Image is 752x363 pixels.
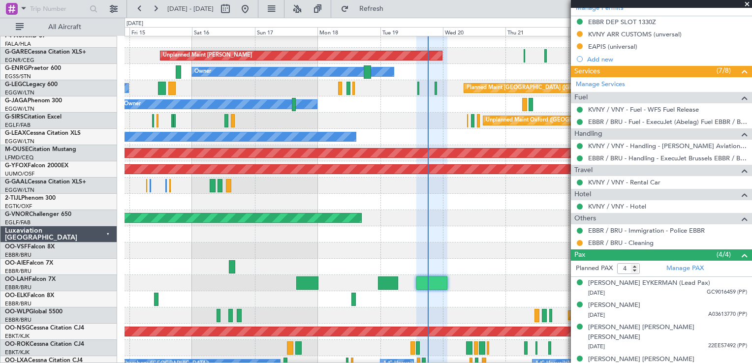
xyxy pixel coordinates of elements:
[351,5,392,12] span: Refresh
[587,55,747,63] div: Add new
[5,89,34,96] a: EGGW/LTN
[568,27,631,36] div: Fri 22
[5,219,31,226] a: EGLF/FAB
[5,82,26,88] span: G-LEGC
[707,288,747,297] span: GC9016459 (PP)
[5,114,62,120] a: G-SIRSCitation Excel
[5,154,33,161] a: LFMD/CEQ
[163,48,252,63] div: Unplanned Maint [PERSON_NAME]
[588,118,747,126] a: EBBR / BRU - Fuel - ExecuJet (Abelag) Fuel EBBR / BRU
[576,264,613,273] label: Planned PAX
[5,147,29,152] span: M-OUSE
[708,310,747,319] span: A03613770 (PP)
[505,27,568,36] div: Thu 21
[588,289,605,297] span: [DATE]
[5,147,76,152] a: M-OUSECitation Mustang
[5,244,55,250] a: OO-VSFFalcon 8X
[5,195,56,201] a: 2-TIJLPhenom 300
[5,65,61,71] a: G-ENRGPraetor 600
[5,325,30,331] span: OO-NSG
[574,249,585,261] span: Pax
[467,81,622,95] div: Planned Maint [GEOGRAPHIC_DATA] ([GEOGRAPHIC_DATA])
[5,186,34,194] a: EGGW/LTN
[5,349,30,356] a: EBKT/KJK
[5,260,26,266] span: OO-AIE
[574,213,596,224] span: Others
[5,212,71,217] a: G-VNORChallenger 650
[5,82,58,88] a: G-LEGCLegacy 600
[380,27,443,36] div: Tue 19
[167,4,214,13] span: [DATE] - [DATE]
[30,1,87,16] input: Trip Number
[588,323,747,342] div: [PERSON_NAME] [PERSON_NAME] [PERSON_NAME]
[317,27,380,36] div: Mon 18
[5,284,31,291] a: EBBR/BRU
[5,309,63,315] a: OO-WLPGlobal 5500
[5,73,31,80] a: EGSS/STN
[124,97,141,112] div: Owner
[588,105,699,114] a: KVNY / VNY - Fuel - WFS Fuel Release
[588,226,705,235] a: EBBR / BRU - Immigration - Police EBBR
[5,268,31,275] a: EBBR/BRU
[717,249,731,260] span: (4/4)
[588,42,637,51] div: EAPIS (universal)
[5,98,28,104] span: G-JAGA
[5,316,31,324] a: EBBR/BRU
[486,113,609,128] div: Unplanned Maint Oxford ([GEOGRAPHIC_DATA])
[588,18,656,26] div: EBBR DEP SLOT 1330Z
[5,130,81,136] a: G-LEAXCessna Citation XLS
[5,276,29,282] span: OO-LAH
[588,343,605,350] span: [DATE]
[255,27,317,36] div: Sun 17
[443,27,505,36] div: Wed 20
[5,179,28,185] span: G-GAAL
[588,278,710,288] div: [PERSON_NAME] EYKERMAN (Lead Pax)
[5,49,28,55] span: G-GARE
[717,65,731,76] span: (7/8)
[5,57,34,64] a: EGNR/CEG
[5,49,86,55] a: G-GARECessna Citation XLS+
[574,128,602,140] span: Handling
[5,212,29,217] span: G-VNOR
[574,189,591,200] span: Hotel
[5,163,68,169] a: G-YFOXFalcon 2000EX
[666,264,704,273] a: Manage PAX
[5,293,27,299] span: OO-ELK
[336,1,395,17] button: Refresh
[5,251,31,259] a: EBBR/BRU
[588,30,682,38] div: KVNY ARR CUSTOMS (unversal)
[5,276,56,282] a: OO-LAHFalcon 7X
[5,260,53,266] a: OO-AIEFalcon 7X
[576,80,625,90] a: Manage Services
[5,195,21,201] span: 2-TIJL
[588,301,640,310] div: [PERSON_NAME]
[5,98,62,104] a: G-JAGAPhenom 300
[574,165,593,176] span: Travel
[5,244,28,250] span: OO-VSF
[5,40,31,48] a: FALA/HLA
[5,293,54,299] a: OO-ELKFalcon 8X
[708,342,747,350] span: 22EE57492 (PP)
[5,163,28,169] span: G-YFOX
[5,105,34,113] a: EGGW/LTN
[576,3,624,13] a: Manage Permits
[588,311,605,319] span: [DATE]
[588,202,646,211] a: KVNY / VNY - Hotel
[26,24,104,30] span: All Aircraft
[126,20,143,28] div: [DATE]
[5,300,31,307] a: EBBR/BRU
[5,114,24,120] span: G-SIRS
[588,154,747,162] a: EBBR / BRU - Handling - ExecuJet Brussels EBBR / BRU
[5,203,32,210] a: EGTK/OXF
[574,92,588,103] span: Fuel
[574,66,600,77] span: Services
[5,138,34,145] a: EGGW/LTN
[129,27,192,36] div: Fri 15
[5,130,26,136] span: G-LEAX
[5,179,86,185] a: G-GAALCessna Citation XLS+
[5,341,84,347] a: OO-ROKCessna Citation CJ4
[588,178,660,186] a: KVNY / VNY - Rental Car
[5,65,28,71] span: G-ENRG
[588,239,654,247] a: EBBR / BRU - Cleaning
[5,341,30,347] span: OO-ROK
